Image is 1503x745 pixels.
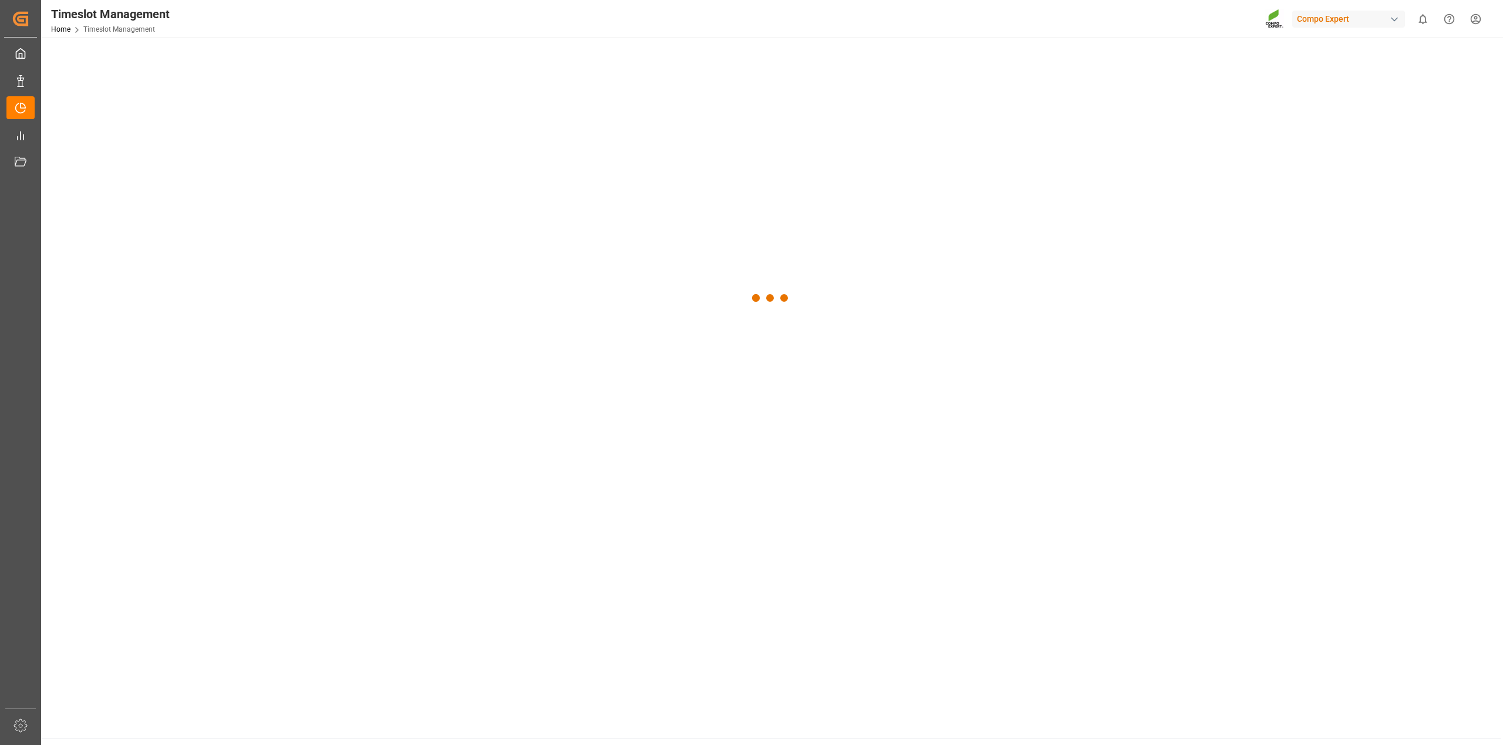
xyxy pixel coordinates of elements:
button: Help Center [1436,6,1462,32]
div: Timeslot Management [51,5,170,23]
img: Screenshot%202023-09-29%20at%2010.02.21.png_1712312052.png [1265,9,1284,29]
button: Compo Expert [1292,8,1410,30]
a: Home [51,25,70,33]
button: show 0 new notifications [1410,6,1436,32]
div: Compo Expert [1292,11,1405,28]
